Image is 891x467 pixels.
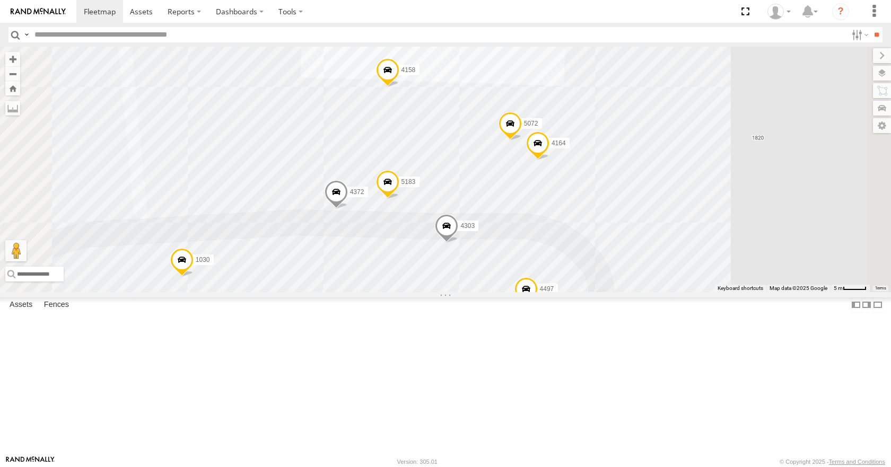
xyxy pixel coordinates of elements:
button: Keyboard shortcuts [718,285,763,292]
label: Measure [5,101,20,116]
label: Fences [39,298,74,313]
img: rand-logo.svg [11,8,66,15]
i: ? [832,3,849,20]
a: Visit our Website [6,456,55,467]
label: Search Filter Options [848,27,870,42]
span: 5183 [401,179,416,186]
span: 4158 [401,67,416,74]
span: 4303 [460,223,475,230]
a: Terms [875,286,886,290]
span: 4372 [350,188,364,196]
label: Search Query [22,27,31,42]
div: © Copyright 2025 - [780,459,885,465]
div: Summer Walker [764,4,794,20]
span: Map data ©2025 Google [770,285,827,291]
label: Map Settings [873,118,891,133]
button: Map Scale: 5 m per 41 pixels [831,285,870,292]
label: Assets [4,298,38,313]
a: Terms and Conditions [829,459,885,465]
button: Zoom in [5,52,20,66]
label: Hide Summary Table [872,297,883,313]
span: 1030 [196,257,210,264]
label: Dock Summary Table to the Left [851,297,861,313]
span: 5072 [524,120,538,128]
button: Zoom Home [5,81,20,95]
button: Zoom out [5,66,20,81]
button: Drag Pegman onto the map to open Street View [5,240,27,261]
span: 4164 [552,140,566,147]
span: 5 m [834,285,843,291]
span: 4497 [540,286,554,293]
div: Version: 305.01 [397,459,438,465]
label: Dock Summary Table to the Right [861,297,872,313]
